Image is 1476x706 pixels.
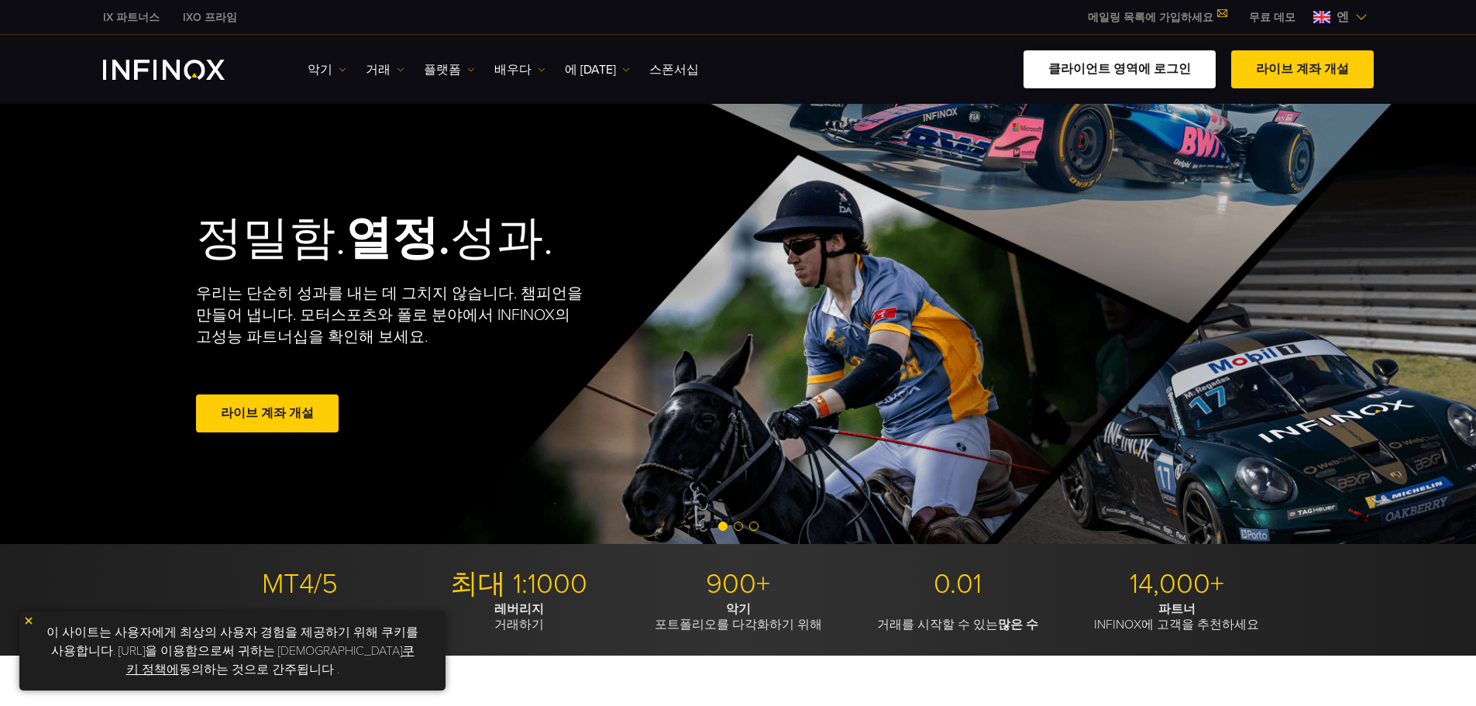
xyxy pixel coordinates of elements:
[749,522,759,531] span: 슬라이드 3으로 이동
[23,615,34,626] img: 노란색 닫기 아이콘
[934,567,982,601] font: 0.01
[706,567,770,601] font: 900+
[308,60,346,79] a: 악기
[1231,50,1374,88] a: 라이브 계좌 개설
[450,211,553,267] font: 성과.
[196,394,339,432] a: 라이브 계좌 개설
[424,62,461,77] font: 플랫폼
[46,625,418,659] font: 이 사이트는 사용자에게 최상의 사용자 경험을 제공하기 위해 쿠키를 사용합니다. [URL]을 이용함으로써 귀하는 [DEMOGRAPHIC_DATA]
[494,60,545,79] a: 배우다
[1237,9,1307,26] a: 인피녹스 메뉴
[1130,567,1224,601] font: 14,000+
[1256,61,1349,77] font: 라이브 계좌 개설
[366,62,391,77] font: 거래
[1088,11,1213,24] font: 메일링 목록에 가입하세요
[424,60,475,79] a: 플랫폼
[179,662,339,677] font: 동의하는 것으로 간주됩니다 .
[494,601,544,617] font: 레버리지
[1158,601,1196,617] font: 파트너
[655,617,822,632] font: 포트폴리오를 다각화하기 위해
[565,60,630,79] a: 에 [DATE]
[171,9,249,26] a: 인피녹스
[221,405,314,421] font: 라이브 계좌 개설
[718,522,728,531] span: 슬라이드 1로 이동
[1249,11,1295,24] font: 무료 데모
[1024,50,1216,88] a: 클라이언트 영역에 로그인
[346,211,450,267] font: 열정.
[91,9,171,26] a: 인피녹스
[1337,9,1349,25] font: 엔
[1048,61,1191,77] font: 클라이언트 영역에 로그인
[103,60,261,80] a: INFINOX 로고
[494,617,544,632] font: 거래하기
[308,62,332,77] font: 악기
[450,567,587,601] font: 최대 1:1000
[649,62,699,77] font: 스폰서십
[196,284,583,346] font: 우리는 단순히 성과를 내는 데 그치지 않습니다. 챔피언을 만들어 냅니다. 모터스포츠와 폴로 분야에서 INFINOX의 고성능 파트너십을 확인해 보세요.
[103,11,160,24] font: IX 파트너스
[366,60,404,79] a: 거래
[1094,617,1259,632] font: INFINOX에 고객을 추천하세요
[877,617,998,632] font: 거래를 시작할 수 있는
[494,62,532,77] font: 배우다
[734,522,743,531] span: 슬라이드 2로 이동
[726,601,751,617] font: 악기
[649,60,699,79] a: 스폰서십
[196,211,346,267] font: 정밀함.
[998,617,1038,632] font: 많은 수
[1076,11,1237,24] a: 메일링 목록에 가입하세요
[262,567,338,601] font: MT4/5
[565,62,616,77] font: 에 [DATE]
[183,11,237,24] font: IXO 프라임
